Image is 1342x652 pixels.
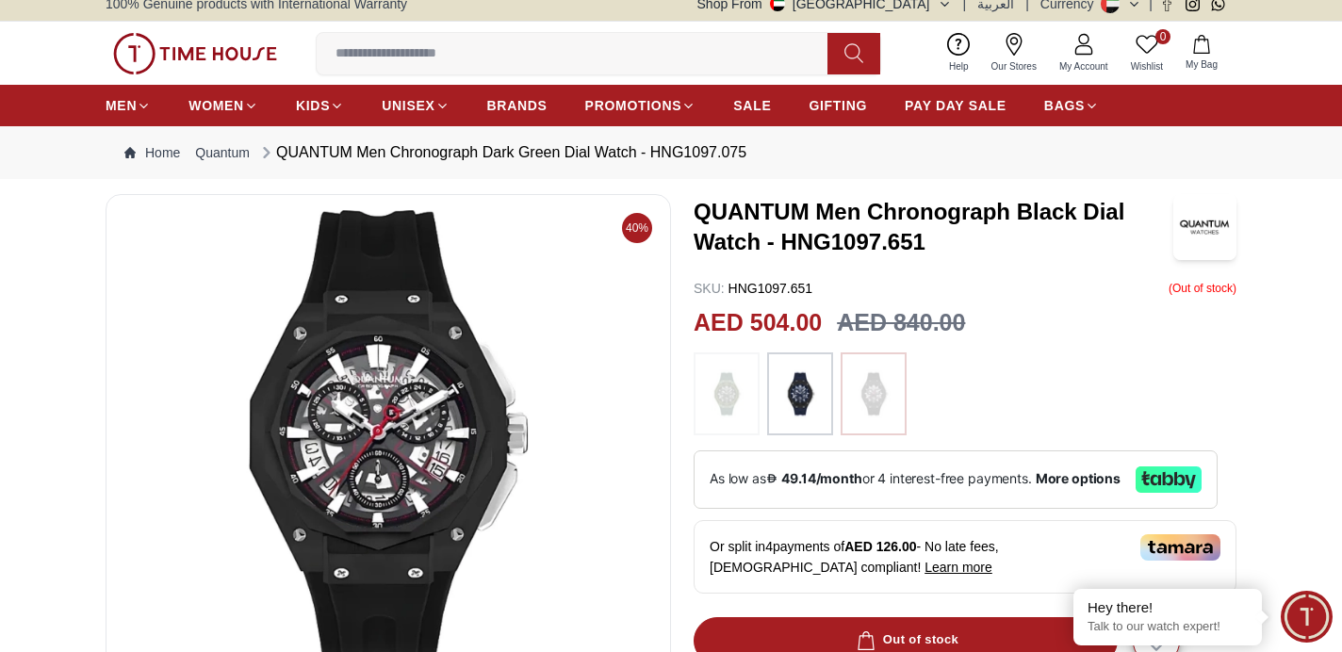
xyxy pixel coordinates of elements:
[296,96,330,115] span: KIDS
[585,89,696,122] a: PROMOTIONS
[257,141,746,164] div: QUANTUM Men Chronograph Dark Green Dial Watch - HNG1097.075
[124,143,180,162] a: Home
[382,96,434,115] span: UNISEX
[905,96,1007,115] span: PAY DAY SALE
[905,89,1007,122] a: PAY DAY SALE
[487,89,548,122] a: BRANDS
[694,305,822,341] h2: AED 504.00
[777,362,824,426] img: ...
[694,197,1173,257] h3: QUANTUM Men Chronograph Black Dial Watch - HNG1097.651
[1178,57,1225,72] span: My Bag
[938,29,980,77] a: Help
[487,96,548,115] span: BRANDS
[1281,591,1333,643] div: Chat Widget
[1120,29,1174,77] a: 0Wishlist
[925,560,992,575] span: Learn more
[106,126,1236,179] nav: Breadcrumb
[850,362,897,426] img: ...
[106,89,151,122] a: MEN
[1173,194,1236,260] img: QUANTUM Men Chronograph Black Dial Watch - HNG1097.651
[195,143,250,162] a: Quantum
[694,279,812,298] p: HNG1097.651
[382,89,449,122] a: UNISEX
[106,96,137,115] span: MEN
[809,89,867,122] a: GIFTING
[980,29,1048,77] a: Our Stores
[694,281,725,296] span: SKU :
[844,539,916,554] span: AED 126.00
[941,59,976,73] span: Help
[622,213,652,243] span: 40%
[733,96,771,115] span: SALE
[703,362,750,426] img: ...
[1123,59,1170,73] span: Wishlist
[837,305,965,341] h3: AED 840.00
[984,59,1044,73] span: Our Stores
[113,33,277,74] img: ...
[1155,29,1170,44] span: 0
[733,89,771,122] a: SALE
[1044,89,1099,122] a: BAGS
[1052,59,1116,73] span: My Account
[1169,279,1236,298] p: ( Out of stock )
[1088,619,1248,635] p: Talk to our watch expert!
[188,96,244,115] span: WOMEN
[1140,534,1220,561] img: Tamara
[694,520,1236,594] div: Or split in 4 payments of - No late fees, [DEMOGRAPHIC_DATA] compliant!
[1174,31,1229,75] button: My Bag
[809,96,867,115] span: GIFTING
[1088,598,1248,617] div: Hey there!
[1044,96,1085,115] span: BAGS
[188,89,258,122] a: WOMEN
[585,96,682,115] span: PROMOTIONS
[296,89,344,122] a: KIDS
